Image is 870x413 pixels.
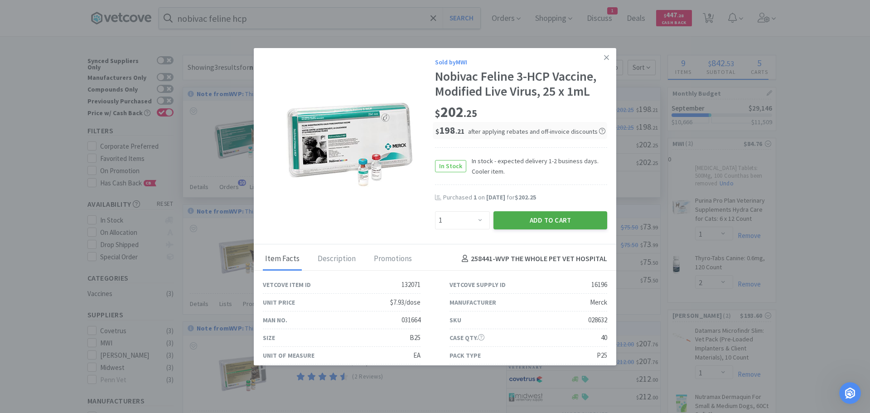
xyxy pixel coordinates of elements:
div: Anna says… [7,170,174,205]
div: Sold by MWI [435,57,607,67]
span: In stock - expected delivery 1-2 business days. Cooler item. [466,156,607,176]
div: Man No. [263,315,287,325]
div: Nobivac Feline 3-HCP Vaccine, Modified Live Virus, 25 x 1mL [435,69,607,99]
button: Emoji picker [14,297,21,304]
div: Close [159,4,175,20]
div: Pack Type [449,350,481,360]
div: Hello again, thank you for your patience! Our engineering team believes the slow loading and erro... [14,223,141,285]
div: Description [315,248,358,271]
div: 16196 [591,279,607,290]
div: Merck [590,297,607,308]
span: 202 [435,103,477,121]
span: $ [435,127,439,136]
div: 40 [601,332,607,343]
img: 5ab48526f099470e964a0bc21bb79bac_16196.png [281,98,417,188]
div: Anna says… [7,218,174,307]
button: Home [142,4,159,21]
h1: [PERSON_NAME] [44,5,103,11]
span: In Stock [435,160,466,172]
div: I had to hard refresh to check out all 3 carts. [33,134,174,162]
span: after applying rebates and off-invoice discounts [468,127,605,136]
div: Thank you for letting us know, that is helpful for our engineers! [14,175,141,193]
div: Okay Thyro tabs loaded after my fourth hard refresh. [33,104,174,133]
button: Send a message… [155,293,170,308]
button: Add to Cart [493,211,607,229]
div: Case Qty. [449,333,484,343]
textarea: Message… [8,278,174,293]
p: Active 30m ago [44,11,90,20]
div: $7.93/dose [390,297,420,308]
div: Unit of Measure [263,350,314,360]
span: . 25 [464,107,477,120]
div: Purchased on for [443,193,607,202]
div: Unit Price [263,297,295,307]
img: Profile image for Anna [26,5,40,19]
div: EA [413,350,420,361]
div: Thank you for letting us know, that is helpful for our engineers! [7,170,149,198]
div: Hello again, thank you for your patience! Our engineering team believes the slow loading and erro... [7,218,149,291]
div: Jo says… [7,104,174,134]
span: [DATE] [486,193,505,201]
div: 028632 [588,315,607,326]
div: Item Facts [263,248,302,271]
div: Manufacturer [449,297,496,307]
div: SKU [449,315,461,325]
div: No worries! We have looped in our engineers to take a look here, I'll send a follow up in this ch... [7,15,149,97]
div: I had to hard refresh to check out all 3 carts. [40,139,167,157]
div: 031664 [401,315,420,326]
div: [DATE] [7,205,174,218]
button: Start recording [58,297,65,304]
div: Size [263,333,275,343]
div: Vetcove Supply ID [449,280,506,290]
button: Upload attachment [43,297,50,304]
button: Gif picker [29,297,36,304]
div: 132071 [401,279,420,290]
div: Okay Thyro tabs loaded after my fourth hard refresh. [40,110,167,127]
iframe: Intercom live chat [839,382,861,404]
div: Anna says… [7,15,174,104]
span: 198 [435,124,464,136]
span: $ [435,107,440,120]
div: B25 [410,332,420,343]
div: Jo says… [7,134,174,170]
h4: 258441 - WVP THE WHOLE PET VET HOSPITAL [458,253,607,265]
div: Vetcove Item ID [263,280,311,290]
div: Promotions [372,248,414,271]
button: go back [6,4,23,21]
div: No worries! We have looped in our engineers to take a look here, I'll send a follow up in this ch... [14,20,141,92]
span: $202.25 [515,193,536,201]
span: . 21 [455,127,464,136]
span: 1 [474,193,477,201]
div: P25 [597,350,607,361]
